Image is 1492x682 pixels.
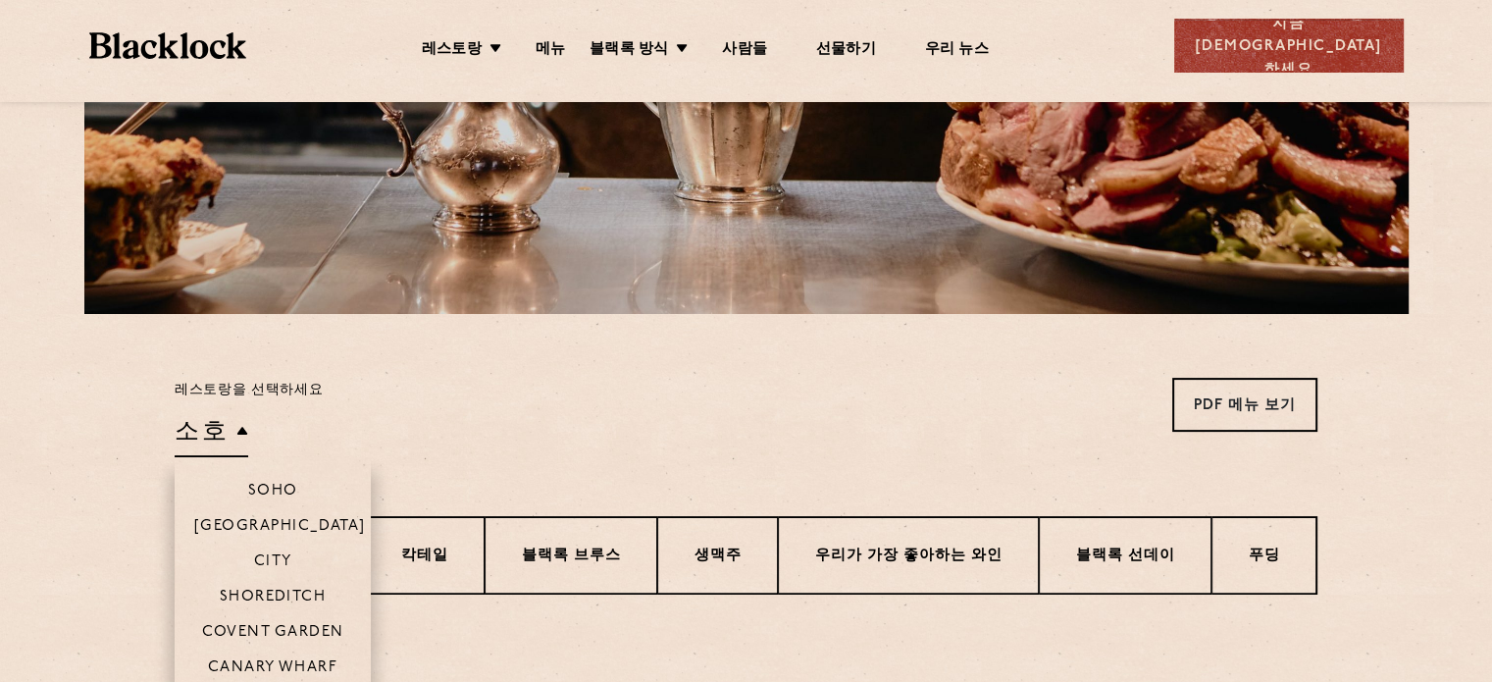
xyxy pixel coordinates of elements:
[722,42,767,57] font: 사람들
[1249,549,1280,563] font: 푸딩
[208,659,337,679] p: Canary Wharf
[422,42,482,57] font: 레스토랑
[536,40,565,62] a: 메뉴
[220,589,327,608] p: Shoreditch
[194,518,366,538] p: [GEOGRAPHIC_DATA]
[401,549,448,563] font: 칵테일
[590,42,668,57] font: 블랙록 방식
[254,553,292,573] p: City
[815,549,1003,563] font: 우리가 가장 좋아하는 와인
[722,40,767,62] a: 사람들
[1194,398,1296,413] font: PDF 메뉴 보기
[248,483,298,502] p: Soho
[816,40,876,62] a: 선물하기
[536,42,565,57] font: 메뉴
[89,32,247,59] img: BL_Textured_Logo-footer-cropped.svg
[175,383,323,397] font: 레스토랑을 선택하세요
[1172,378,1317,432] a: PDF 메뉴 보기
[202,624,344,644] p: Covent Garden
[816,42,876,57] font: 선물하기
[590,40,668,62] a: 블랙록 방식
[695,549,742,563] font: 생맥주
[1196,17,1382,78] font: 지금 [DEMOGRAPHIC_DATA]하세요
[175,417,229,444] font: 소호
[925,40,989,62] a: 우리 뉴스
[522,549,621,563] font: 블랙록 브루스
[422,40,482,62] a: 레스토랑
[1076,549,1175,563] font: 블랙록 선데이
[925,42,989,57] font: 우리 뉴스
